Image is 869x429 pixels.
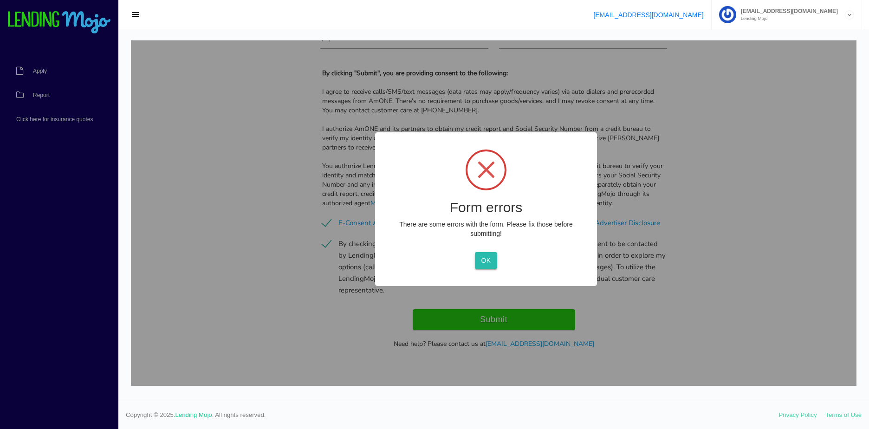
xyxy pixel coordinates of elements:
a: Terms of Use [825,411,862,418]
span: Report [33,92,50,98]
img: Profile image [719,6,736,23]
a: Lending Mojo [175,411,212,418]
small: Lending Mojo [736,16,838,21]
button: OK [344,212,366,228]
img: logo-small.png [7,11,111,34]
span: Apply [33,68,47,74]
a: Privacy Policy [779,411,817,418]
span: Click here for insurance quotes [16,117,93,122]
h2: Form errors [252,159,458,175]
a: [EMAIL_ADDRESS][DOMAIN_NAME] [593,11,703,19]
span: [EMAIL_ADDRESS][DOMAIN_NAME] [736,8,838,14]
span: Copyright © 2025. . All rights reserved. [126,410,779,420]
p: There are some errors with the form. Please fix those before submitting! [252,179,458,198]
